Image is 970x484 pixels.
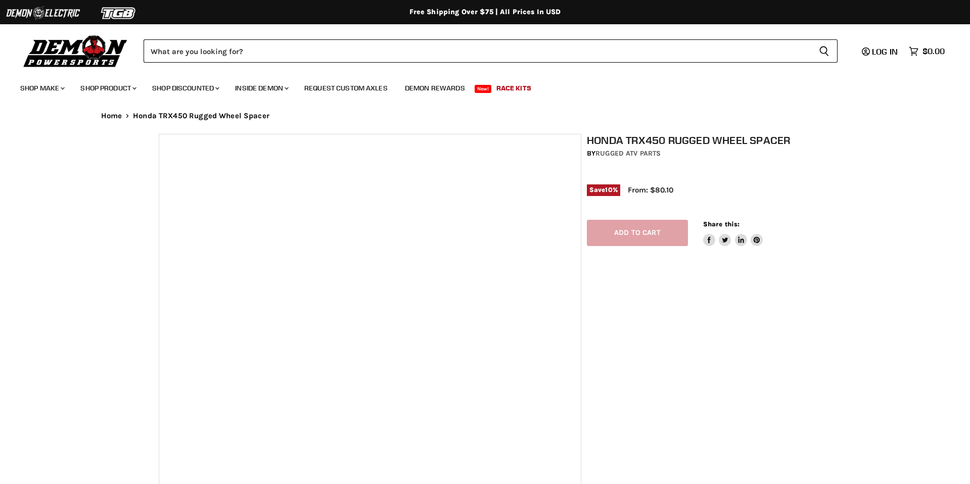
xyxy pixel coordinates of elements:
a: Log in [857,47,904,56]
a: Shop Discounted [145,78,225,99]
a: Inside Demon [227,78,295,99]
a: Race Kits [489,78,539,99]
form: Product [144,39,838,63]
span: From: $80.10 [628,185,673,195]
span: Save % [587,184,620,196]
a: Rugged ATV Parts [595,149,661,158]
div: Free Shipping Over $75 | All Prices In USD [81,8,890,17]
button: Search [811,39,838,63]
div: by [587,148,817,159]
nav: Breadcrumbs [81,112,890,120]
a: Request Custom Axles [297,78,395,99]
a: Shop Product [73,78,143,99]
a: $0.00 [904,44,950,59]
img: TGB Logo 2 [81,4,157,23]
span: 10 [605,186,612,193]
span: Honda TRX450 Rugged Wheel Spacer [133,112,269,120]
span: New! [475,85,492,93]
input: Search [144,39,811,63]
h1: Honda TRX450 Rugged Wheel Spacer [587,134,817,147]
span: Share this: [703,220,740,228]
a: Demon Rewards [397,78,473,99]
ul: Main menu [13,74,942,99]
img: Demon Electric Logo 2 [5,4,81,23]
aside: Share this: [703,220,763,247]
a: Shop Make [13,78,71,99]
img: Demon Powersports [20,33,131,69]
span: Log in [872,46,898,57]
a: Home [101,112,122,120]
span: $0.00 [922,46,945,56]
